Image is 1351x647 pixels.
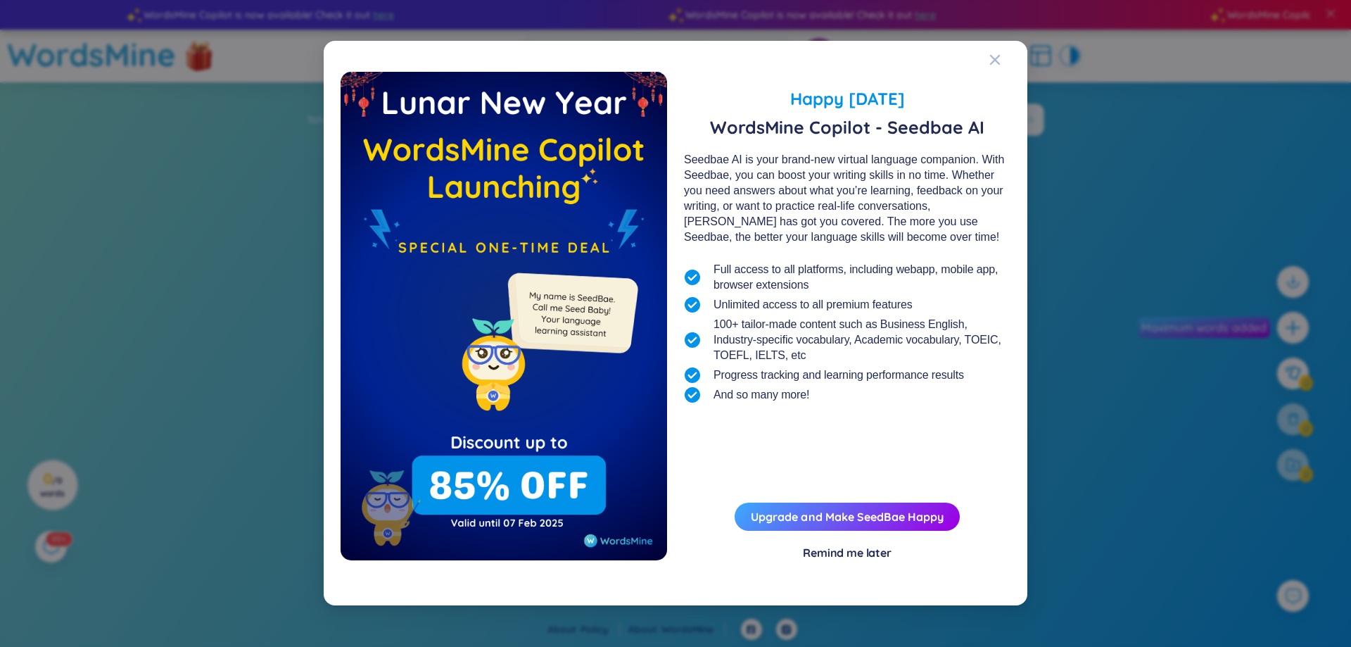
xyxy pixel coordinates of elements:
[713,317,1010,363] span: 100+ tailor-made content such as Business English, Industry-specific vocabulary, Academic vocabul...
[713,387,809,403] span: And so many more!
[735,503,960,532] button: Upgrade and Make SeedBae Happy
[989,41,1027,79] button: Close
[684,117,1010,138] span: WordsMine Copilot - Seedbae AI
[713,297,913,313] span: Unlimited access to all premium features
[803,546,892,561] div: Remind me later
[713,368,964,383] span: Progress tracking and learning performance results
[751,510,944,524] a: Upgrade and Make SeedBae Happy
[501,245,641,385] img: minionSeedbaeMessage.35ffe99e.png
[684,86,1010,111] span: Happy [DATE]
[684,152,1010,245] div: Seedbae AI is your brand-new virtual language companion. With Seedbae, you can boost your writing...
[341,72,667,560] img: wmFlashDealEmpty.967f2bab.png
[713,262,1010,293] span: Full access to all platforms, including webapp, mobile app, browser extensions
